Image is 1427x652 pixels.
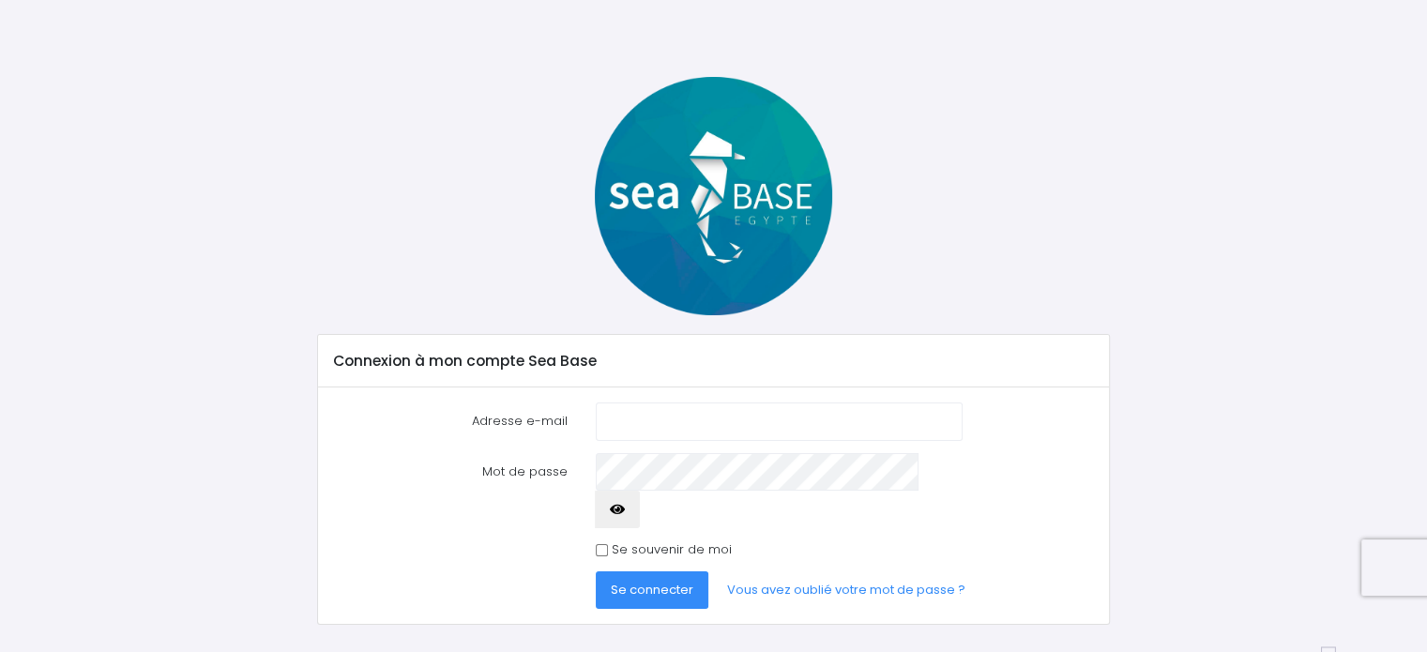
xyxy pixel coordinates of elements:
[596,571,708,609] button: Se connecter
[611,581,693,599] span: Se connecter
[319,453,582,529] label: Mot de passe
[712,571,980,609] a: Vous avez oublié votre mot de passe ?
[612,540,732,559] label: Se souvenir de moi
[318,335,1109,387] div: Connexion à mon compte Sea Base
[319,402,582,440] label: Adresse e-mail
